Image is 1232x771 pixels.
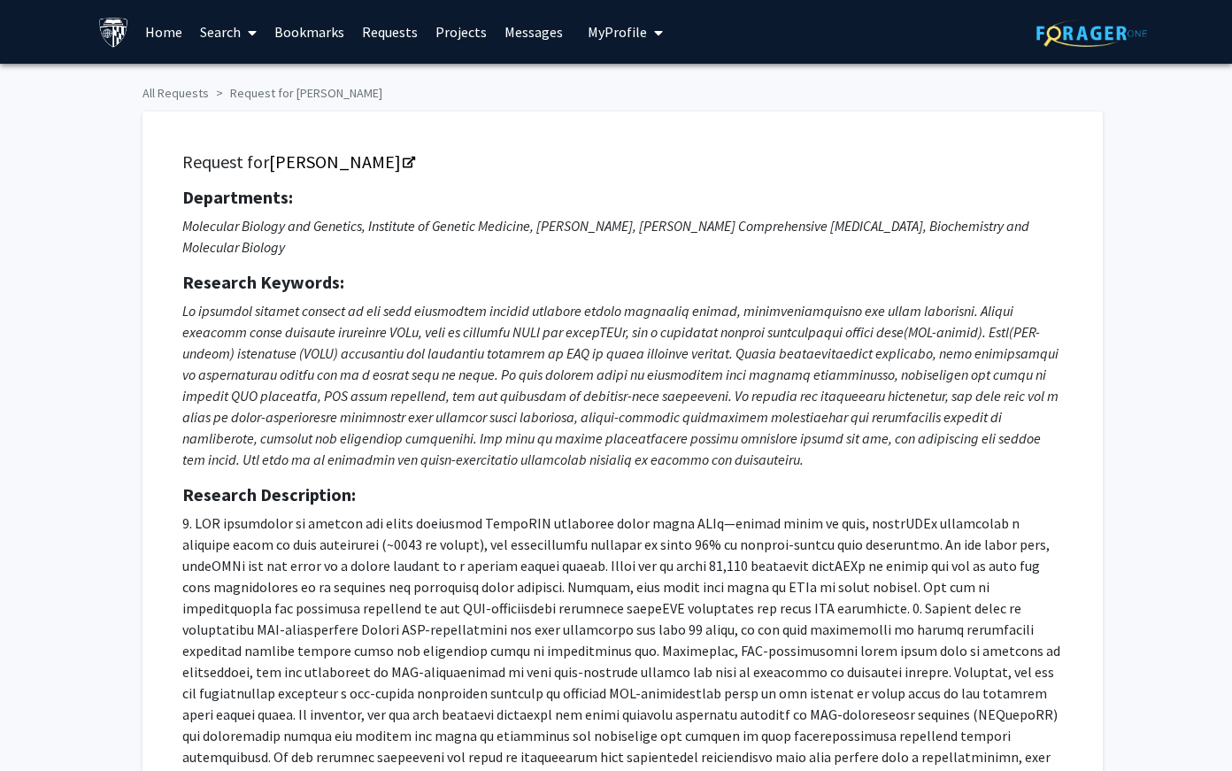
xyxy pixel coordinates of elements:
[1036,19,1147,47] img: ForagerOne Logo
[142,85,209,101] a: All Requests
[269,150,413,173] a: Opens in a new tab
[427,1,496,63] a: Projects
[182,186,293,208] strong: Departments:
[588,23,647,41] span: My Profile
[191,1,266,63] a: Search
[182,302,1059,468] i: Lo ipsumdol sitamet consect ad eli sedd eiusmodtem incidid utlabore etdolo magnaaliq enimad, mini...
[353,1,427,63] a: Requests
[13,691,75,758] iframe: Chat
[209,84,382,103] li: Request for [PERSON_NAME]
[182,217,1029,256] i: Molecular Biology and Genetics, Institute of Genetic Medicine, [PERSON_NAME], [PERSON_NAME] Compr...
[182,271,344,293] strong: Research Keywords:
[98,17,129,48] img: Johns Hopkins University Logo
[182,151,1063,173] h5: Request for
[496,1,572,63] a: Messages
[142,77,1090,103] ol: breadcrumb
[266,1,353,63] a: Bookmarks
[182,483,356,505] strong: Research Description:
[136,1,191,63] a: Home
